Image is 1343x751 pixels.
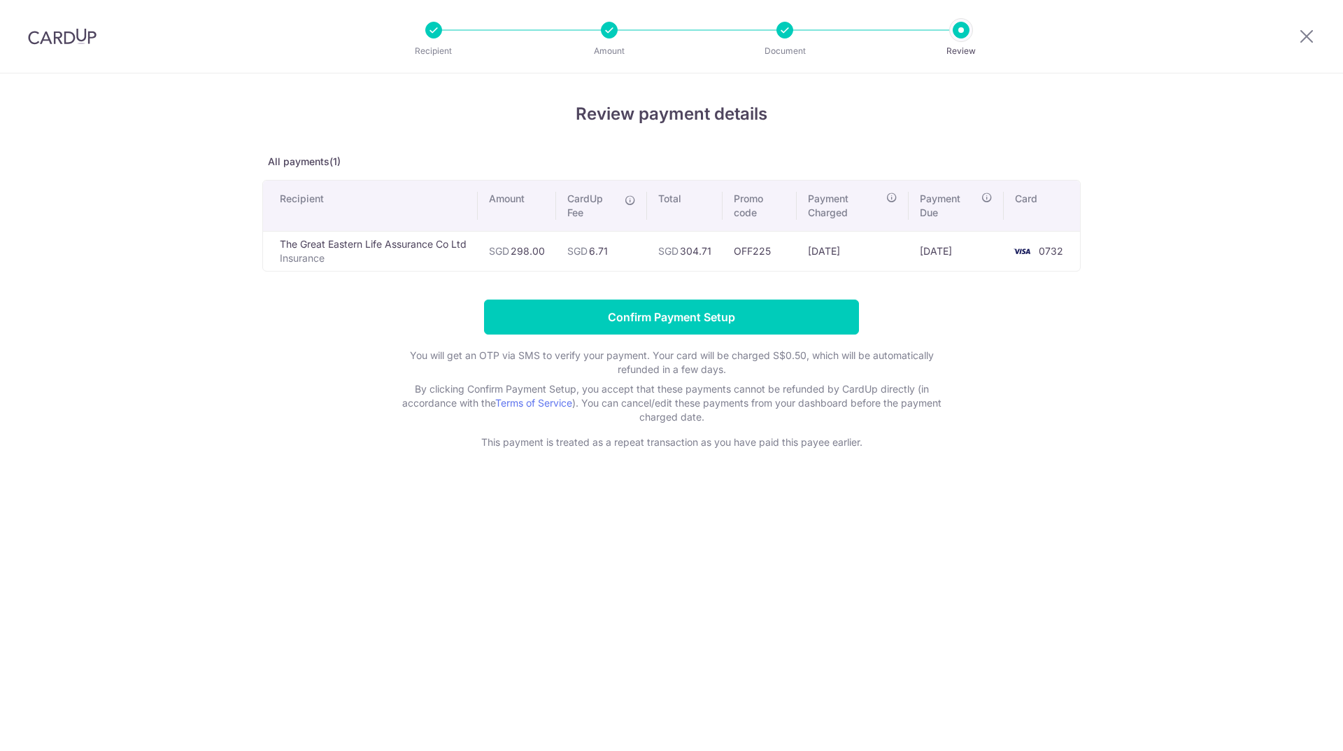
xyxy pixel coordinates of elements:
a: Terms of Service [495,397,572,409]
p: Amount [557,44,661,58]
p: All payments(1) [262,155,1081,169]
span: CardUp Fee [567,192,618,220]
th: Amount [478,181,556,231]
p: This payment is treated as a repeat transaction as you have paid this payee earlier. [392,435,951,449]
p: You will get an OTP via SMS to verify your payment. Your card will be charged S$0.50, which will ... [392,349,951,377]
span: SGD [658,245,678,257]
th: Recipient [263,181,478,231]
img: CardUp [28,28,97,45]
span: 0732 [1039,245,1063,257]
span: Payment Charged [808,192,882,220]
td: [DATE] [797,231,909,271]
th: Promo code [723,181,797,231]
p: Review [909,44,1013,58]
input: Confirm Payment Setup [484,300,859,335]
th: Total [647,181,723,231]
td: The Great Eastern Life Assurance Co Ltd [263,231,478,271]
td: 6.71 [556,231,647,271]
span: SGD [489,245,509,257]
img: <span class="translation_missing" title="translation missing: en.account_steps.new_confirm_form.b... [1008,243,1036,260]
span: SGD [567,245,588,257]
td: OFF225 [723,231,797,271]
span: Payment Due [920,192,977,220]
p: By clicking Confirm Payment Setup, you accept that these payments cannot be refunded by CardUp di... [392,382,951,424]
p: Document [733,44,837,58]
td: 304.71 [647,231,723,271]
td: 298.00 [478,231,556,271]
p: Recipient [382,44,485,58]
p: Insurance [280,251,467,265]
th: Card [1004,181,1080,231]
td: [DATE] [909,231,1004,271]
h4: Review payment details [262,101,1081,127]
